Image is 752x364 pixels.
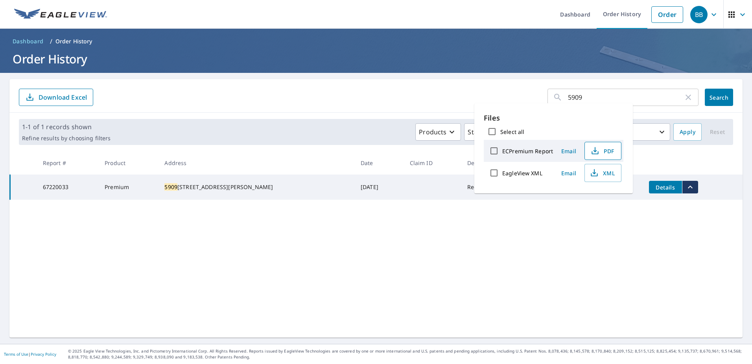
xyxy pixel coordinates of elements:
[14,9,107,20] img: EV Logo
[164,183,348,191] div: [STREET_ADDRESS][PERSON_NAME]
[9,51,743,67] h1: Order History
[37,175,98,200] td: 67220033
[4,352,56,357] p: |
[9,35,47,48] a: Dashboard
[461,151,516,175] th: Delivery
[404,151,461,175] th: Claim ID
[50,37,52,46] li: /
[98,151,158,175] th: Product
[590,146,615,156] span: PDF
[556,145,581,157] button: Email
[98,175,158,200] td: Premium
[673,123,702,141] button: Apply
[682,181,698,193] button: filesDropdownBtn-67220033
[556,167,581,179] button: Email
[354,151,404,175] th: Date
[164,183,177,191] mark: 5909
[705,89,733,106] button: Search
[68,348,748,360] p: © 2025 Eagle View Technologies, Inc. and Pictometry International Corp. All Rights Reserved. Repo...
[22,135,111,142] p: Refine results by choosing filters
[559,147,578,155] span: Email
[31,351,56,357] a: Privacy Policy
[654,184,677,191] span: Details
[22,122,111,132] p: 1-1 of 1 records shown
[461,175,516,200] td: Regular
[502,169,542,177] label: EagleView XML
[55,37,92,45] p: Order History
[13,37,44,45] span: Dashboard
[584,142,621,160] button: PDF
[415,123,461,141] button: Products
[9,35,743,48] nav: breadcrumb
[568,86,684,108] input: Address, Report #, Claim ID, etc.
[711,94,727,101] span: Search
[651,6,683,23] a: Order
[468,127,487,137] p: Status
[502,147,553,155] label: ECPremium Report
[680,127,695,137] span: Apply
[19,89,93,106] button: Download Excel
[649,181,682,193] button: detailsBtn-67220033
[590,168,615,178] span: XML
[464,123,501,141] button: Status
[690,6,708,23] div: BB
[158,151,354,175] th: Address
[37,151,98,175] th: Report #
[39,93,87,102] p: Download Excel
[484,113,623,123] p: Files
[419,127,446,137] p: Products
[584,164,621,182] button: XML
[354,175,404,200] td: [DATE]
[500,128,524,136] label: Select all
[559,169,578,177] span: Email
[4,351,28,357] a: Terms of Use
